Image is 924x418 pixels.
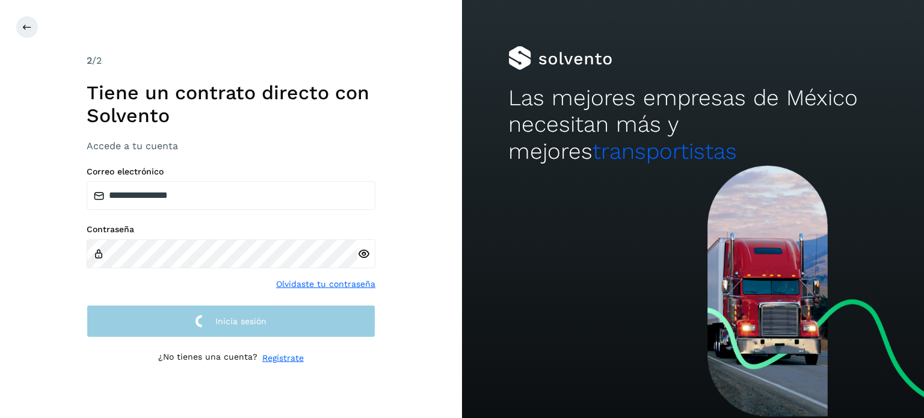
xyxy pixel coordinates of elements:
span: 2 [87,55,92,66]
button: Inicia sesión [87,305,375,338]
label: Correo electrónico [87,167,375,177]
p: ¿No tienes una cuenta? [158,352,257,364]
label: Contraseña [87,224,375,235]
h3: Accede a tu cuenta [87,140,375,152]
div: /2 [87,54,375,68]
span: transportistas [593,138,737,164]
h2: Las mejores empresas de México necesitan más y mejores [508,85,878,165]
span: Inicia sesión [215,317,266,325]
a: Regístrate [262,352,304,364]
a: Olvidaste tu contraseña [276,278,375,290]
h1: Tiene un contrato directo con Solvento [87,81,375,128]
